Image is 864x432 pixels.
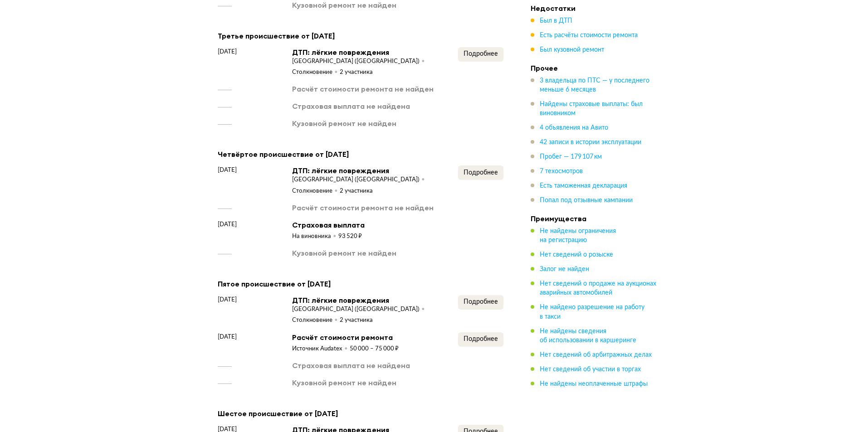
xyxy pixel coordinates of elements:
span: [DATE] [218,295,237,304]
h4: Преимущества [531,214,658,223]
button: Подробнее [458,295,503,310]
div: ДТП: лёгкие повреждения [292,295,458,305]
span: 3 владельца по ПТС — у последнего меньше 6 месяцев [540,78,649,93]
div: 50 000 – 75 000 ₽ [350,345,399,353]
span: [DATE] [218,332,237,341]
span: Нет сведений об участии в торгах [540,366,641,372]
span: Не найдено разрешение на работу в такси [540,304,644,320]
div: ДТП: лёгкие повреждения [292,165,458,175]
span: Не найдены неоплаченные штрафы [540,380,648,387]
div: Расчёт стоимости ремонта не найден [292,84,434,94]
span: Не найдены сведения об использовании в каршеринге [540,328,636,343]
span: Найдены страховые выплаты: был виновником [540,101,643,116]
div: Четвёртое происшествие от [DATE] [218,148,503,160]
button: Подробнее [458,332,503,347]
div: На виновника [292,233,338,241]
div: [GEOGRAPHIC_DATA] ([GEOGRAPHIC_DATA]) [292,58,427,66]
h4: Недостатки [531,4,658,13]
div: 2 участника [340,316,373,325]
div: Пятое происшествие от [DATE] [218,278,503,290]
span: Нет сведений о продаже на аукционах аварийных автомобилей [540,281,656,296]
span: 7 техосмотров [540,168,583,175]
div: Источник Audatex [292,345,350,353]
span: Залог не найден [540,266,589,272]
span: [DATE] [218,165,237,175]
span: [DATE] [218,220,237,229]
div: Кузовной ремонт не найден [292,378,396,388]
div: Страховая выплата не найдена [292,101,410,111]
span: 42 записи в истории эксплуатации [540,139,641,146]
span: 4 объявления на Авито [540,125,608,131]
span: Нет сведений о розыске [540,252,613,258]
div: ДТП: лёгкие повреждения [292,47,458,57]
span: [DATE] [218,47,237,56]
div: Третье происшествие от [DATE] [218,30,503,42]
div: Расчёт стоимости ремонта [292,332,399,342]
span: Попал под отзывные кампании [540,197,633,204]
div: [GEOGRAPHIC_DATA] ([GEOGRAPHIC_DATA]) [292,176,427,184]
div: 2 участника [340,68,373,77]
div: Расчёт стоимости ремонта не найден [292,203,434,213]
div: 93 520 ₽ [338,233,362,241]
span: Подробнее [464,336,498,342]
span: Подробнее [464,299,498,305]
span: Не найдены ограничения на регистрацию [540,228,616,243]
button: Подробнее [458,47,503,62]
span: Был кузовной ремонт [540,47,604,53]
div: [GEOGRAPHIC_DATA] ([GEOGRAPHIC_DATA]) [292,306,427,314]
span: Нет сведений об арбитражных делах [540,351,652,358]
div: Кузовной ремонт не найден [292,248,396,258]
div: Шестое происшествие от [DATE] [218,408,503,419]
div: Страховая выплата [292,220,365,230]
div: Столкновение [292,68,340,77]
div: Столкновение [292,316,340,325]
button: Подробнее [458,165,503,180]
div: Столкновение [292,187,340,195]
span: Есть расчёты стоимости ремонта [540,32,638,39]
h4: Прочее [531,63,658,73]
div: 2 участника [340,187,373,195]
span: Подробнее [464,170,498,176]
span: Подробнее [464,51,498,57]
div: Страховая выплата не найдена [292,360,410,370]
span: Пробег — 179 107 км [540,154,602,160]
div: Кузовной ремонт не найден [292,118,396,128]
span: Был в ДТП [540,18,572,24]
span: Есть таможенная декларация [540,183,627,189]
